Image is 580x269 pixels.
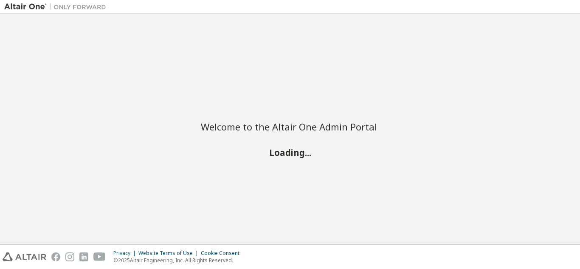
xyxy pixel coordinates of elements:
[138,250,201,257] div: Website Terms of Use
[65,252,74,261] img: instagram.svg
[201,147,379,158] h2: Loading...
[3,252,46,261] img: altair_logo.svg
[113,257,245,264] p: © 2025 Altair Engineering, Inc. All Rights Reserved.
[79,252,88,261] img: linkedin.svg
[201,250,245,257] div: Cookie Consent
[113,250,138,257] div: Privacy
[201,121,379,133] h2: Welcome to the Altair One Admin Portal
[4,3,110,11] img: Altair One
[93,252,106,261] img: youtube.svg
[51,252,60,261] img: facebook.svg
